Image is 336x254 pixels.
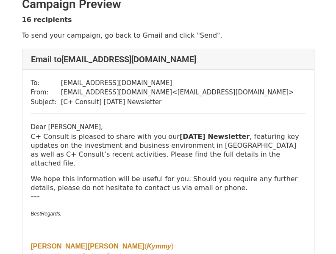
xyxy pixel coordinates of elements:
span: === [31,194,40,200]
i: Kymmy [147,243,171,250]
td: To: [31,78,61,88]
iframe: Chat Widget [294,213,336,254]
td: [EMAIL_ADDRESS][DOMAIN_NAME] < [EMAIL_ADDRESS][DOMAIN_NAME] > [61,88,294,97]
span: [PERSON_NAME] [31,243,88,250]
td: [EMAIL_ADDRESS][DOMAIN_NAME] [61,78,294,88]
h4: Email to [EMAIL_ADDRESS][DOMAIN_NAME] [31,54,305,64]
span: ( ) [144,243,173,250]
td: [C+ Consult] [DATE] Newsletter [61,97,294,107]
span: Regards, [41,211,62,217]
strong: 16 recipients [22,16,72,24]
span: Best [31,211,41,217]
div: Dear [PERSON_NAME], [31,122,305,132]
p: To send your campaign, go back to Gmail and click "Send". [22,31,314,40]
td: Subject: [31,97,61,107]
p: C+ Consult is pleased to share with you our , featuring key updates on the investment and busines... [31,132,305,168]
strong: [DATE] Newsletter [180,133,250,141]
span: [PERSON_NAME] [88,243,144,250]
p: We hope this information will be useful for you. Should you require any further details, please d... [31,174,305,192]
td: From: [31,88,61,97]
